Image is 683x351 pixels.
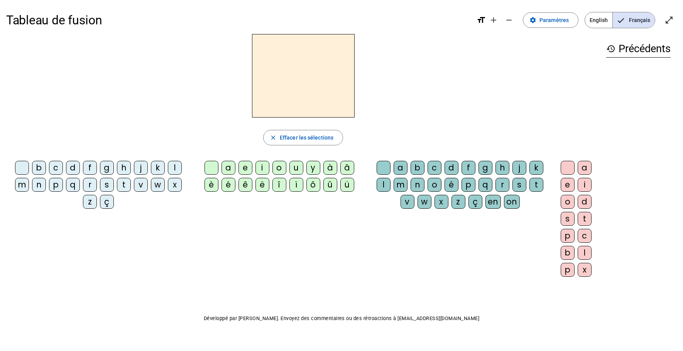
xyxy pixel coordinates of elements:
[289,178,303,192] div: ï
[238,161,252,175] div: e
[428,178,441,192] div: o
[585,12,655,28] mat-button-toggle-group: Language selection
[418,195,431,209] div: w
[613,12,655,28] span: Français
[117,161,131,175] div: h
[66,161,80,175] div: d
[561,212,575,226] div: s
[6,8,470,32] h1: Tableau de fusion
[168,178,182,192] div: x
[578,212,592,226] div: t
[561,246,575,260] div: b
[529,178,543,192] div: t
[529,17,536,24] mat-icon: settings
[501,12,517,28] button: Diminuer la taille de la police
[512,178,526,192] div: s
[270,134,277,141] mat-icon: close
[529,161,543,175] div: k
[504,15,514,25] mat-icon: remove
[495,161,509,175] div: h
[578,195,592,209] div: d
[578,246,592,260] div: l
[272,178,286,192] div: î
[561,195,575,209] div: o
[578,229,592,243] div: c
[486,12,501,28] button: Augmenter la taille de la police
[495,178,509,192] div: r
[221,178,235,192] div: é
[394,161,407,175] div: a
[451,195,465,209] div: z
[478,161,492,175] div: g
[83,195,97,209] div: z
[6,314,677,323] p: Développé par [PERSON_NAME]. Envoyez des commentaires ou des rétroactions à [EMAIL_ADDRESS][DOMAI...
[340,161,354,175] div: â
[411,161,424,175] div: b
[100,161,114,175] div: g
[512,161,526,175] div: j
[83,178,97,192] div: r
[49,161,63,175] div: c
[477,15,486,25] mat-icon: format_size
[100,195,114,209] div: ç
[462,178,475,192] div: p
[585,12,612,28] span: English
[306,178,320,192] div: ô
[49,178,63,192] div: p
[83,161,97,175] div: f
[280,133,333,142] span: Effacer les sélections
[468,195,482,209] div: ç
[66,178,80,192] div: q
[664,15,674,25] mat-icon: open_in_full
[32,178,46,192] div: n
[255,178,269,192] div: ë
[401,195,414,209] div: v
[504,195,520,209] div: on
[221,161,235,175] div: a
[434,195,448,209] div: x
[561,263,575,277] div: p
[377,178,391,192] div: l
[289,161,303,175] div: u
[445,161,458,175] div: d
[539,15,569,25] span: Paramètres
[134,161,148,175] div: j
[485,195,501,209] div: en
[32,161,46,175] div: b
[168,161,182,175] div: l
[578,263,592,277] div: x
[151,161,165,175] div: k
[394,178,407,192] div: m
[205,178,218,192] div: è
[606,44,615,53] mat-icon: history
[561,178,575,192] div: e
[428,161,441,175] div: c
[661,12,677,28] button: Entrer en plein écran
[117,178,131,192] div: t
[263,130,343,145] button: Effacer les sélections
[489,15,498,25] mat-icon: add
[272,161,286,175] div: o
[462,161,475,175] div: f
[445,178,458,192] div: é
[15,178,29,192] div: m
[323,161,337,175] div: à
[134,178,148,192] div: v
[561,229,575,243] div: p
[523,12,578,28] button: Paramètres
[578,178,592,192] div: i
[578,161,592,175] div: a
[478,178,492,192] div: q
[306,161,320,175] div: y
[238,178,252,192] div: ê
[323,178,337,192] div: û
[340,178,354,192] div: ü
[606,40,671,58] h3: Précédents
[151,178,165,192] div: w
[255,161,269,175] div: i
[100,178,114,192] div: s
[411,178,424,192] div: n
